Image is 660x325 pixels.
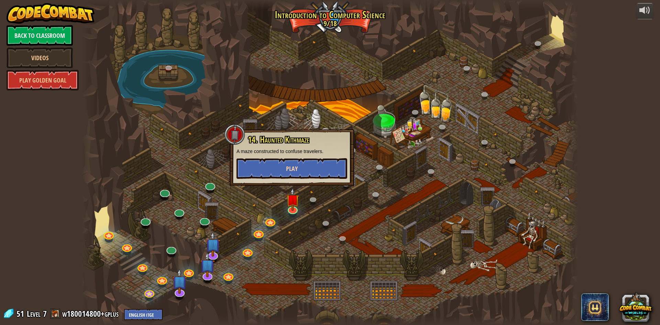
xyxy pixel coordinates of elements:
img: level-banner-unstarted-subscriber.png [172,269,187,294]
a: Play Golden Goal [7,70,79,90]
span: 51 [16,308,26,319]
a: Back to Classroom [7,25,73,46]
span: 7 [43,308,47,319]
p: A maze constructed to confuse travelers. [236,148,347,155]
button: Adjust volume [636,3,653,19]
img: level-banner-unstarted-subscriber.png [206,232,220,257]
img: CodeCombat - Learn how to code by playing a game [7,3,95,24]
img: level-banner-unstarted.png [286,188,299,211]
span: 14. Haunted Kithmaze [248,134,309,145]
span: Level [27,308,41,319]
img: level-banner-unstarted-subscriber.png [200,252,214,278]
a: w180014800+gplus [62,308,121,319]
span: Play [286,164,298,173]
a: Videos [7,47,73,68]
button: Play [236,158,347,179]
